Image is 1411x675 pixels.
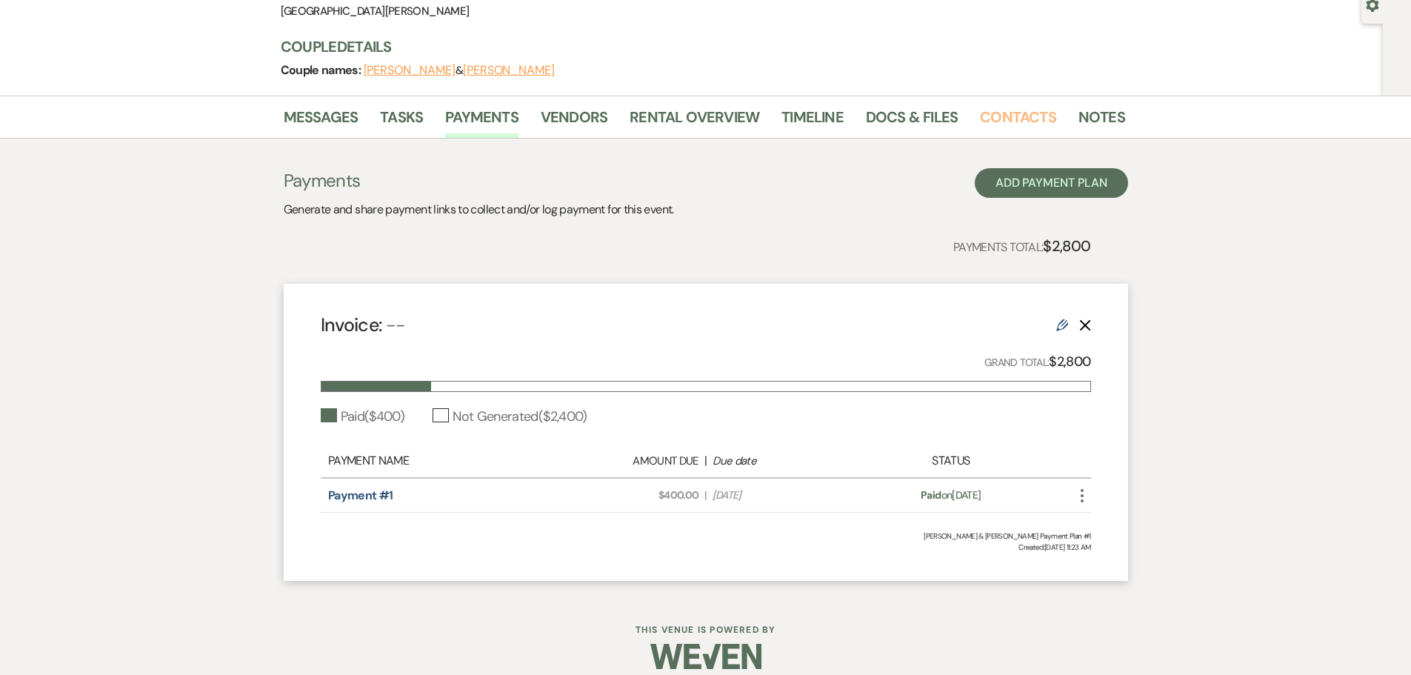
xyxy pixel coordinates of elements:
[980,105,1056,138] a: Contacts
[984,351,1091,373] p: Grand Total:
[364,63,555,78] span: &
[953,234,1091,258] p: Payments Total:
[328,488,393,503] a: Payment #1
[321,407,405,427] div: Paid ( $400 )
[562,488,698,503] span: $400.00
[284,105,358,138] a: Messages
[1078,105,1125,138] a: Notes
[321,312,406,338] h4: Invoice:
[1043,236,1090,256] strong: $2,800
[284,200,674,219] p: Generate and share payment links to collect and/or log payment for this event.
[781,105,844,138] a: Timeline
[281,36,1110,57] h3: Couple Details
[555,452,857,470] div: |
[284,168,674,193] h3: Payments
[921,488,941,502] span: Paid
[866,105,958,138] a: Docs & Files
[975,168,1128,198] button: Add Payment Plan
[380,105,423,138] a: Tasks
[856,452,1045,470] div: Status
[1049,353,1090,370] strong: $2,800
[321,542,1091,553] span: Created: [DATE] 11:23 AM
[463,64,555,76] button: [PERSON_NAME]
[541,105,607,138] a: Vendors
[562,453,698,470] div: Amount Due
[328,452,555,470] div: Payment Name
[433,407,587,427] div: Not Generated ( $2,400 )
[630,105,759,138] a: Rental Overview
[386,313,406,337] span: --
[704,488,706,503] span: |
[856,488,1045,503] div: on [DATE]
[713,453,849,470] div: Due date
[281,4,470,19] span: [GEOGRAPHIC_DATA][PERSON_NAME]
[364,64,456,76] button: [PERSON_NAME]
[281,62,364,78] span: Couple names:
[713,488,849,503] span: [DATE]
[445,105,518,138] a: Payments
[321,531,1091,542] div: [PERSON_NAME] & [PERSON_NAME] Payment Plan #1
